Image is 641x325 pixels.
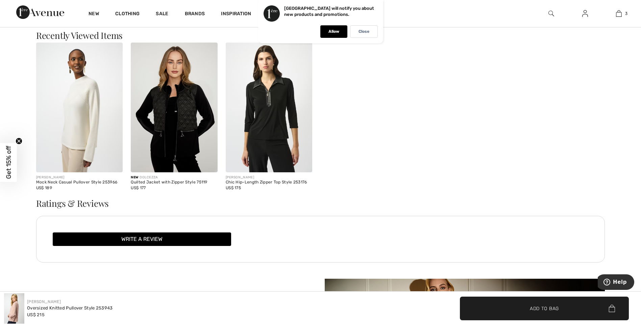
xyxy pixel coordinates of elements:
span: US$ 175 [226,185,241,190]
span: Inspiration [221,11,251,18]
p: [GEOGRAPHIC_DATA] will notify you about new products and promotions. [284,6,374,17]
a: Sale [156,11,168,18]
img: Quilted Jacket with Zipper Style 75119 [131,43,218,173]
button: Close teaser [16,138,22,145]
img: 1ère Avenue [16,5,64,19]
div: Mock Neck Casual Pullover Style 253966 [36,180,123,185]
a: New [89,11,99,18]
img: My Bag [616,9,622,18]
div: DOLCEZZA [131,175,218,180]
div: [PERSON_NAME] [226,175,313,180]
span: Get 15% off [5,146,13,179]
span: US$ 189 [36,185,52,190]
a: Sign In [577,9,593,18]
img: Mock Neck Casual Pullover Style 253966 [36,43,123,173]
img: Chic Hip-Length Zipper Top Style 253176 [226,43,313,173]
span: Add to Bag [530,305,559,312]
img: search the website [548,9,554,18]
span: US$ 215 [27,312,45,317]
a: Clothing [115,11,140,18]
div: Quilted Jacket with Zipper Style 75119 [131,180,218,185]
img: Oversized Knitted Pullover Style 253943 [4,293,24,324]
a: [PERSON_NAME] [27,299,61,304]
img: Bag.svg [609,305,615,312]
h3: Ratings & Reviews [36,199,605,208]
div: Chic Hip-Length Zipper Top Style 253176 [226,180,313,185]
div: Oversized Knitted Pullover Style 253943 [27,305,113,311]
a: 3 [602,9,635,18]
img: My Info [582,9,588,18]
span: 3 [625,10,627,17]
button: Add to Bag [460,297,629,320]
h3: Recently Viewed Items [36,31,605,40]
span: US$ 177 [131,185,146,190]
a: Brands [185,11,205,18]
p: Allow [328,29,339,34]
div: [PERSON_NAME] [36,175,123,180]
button: Write a review [53,232,231,246]
span: New [131,175,138,179]
p: Close [359,29,369,34]
iframe: Opens a widget where you can find more information [598,274,634,291]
